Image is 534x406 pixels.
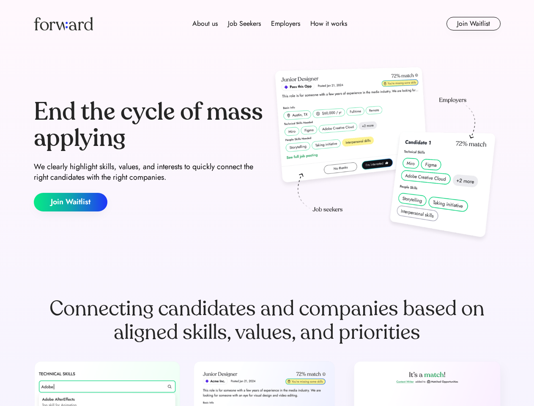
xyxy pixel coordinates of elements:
img: hero-image.png [271,64,501,246]
div: Connecting candidates and companies based on aligned skills, values, and priorities [34,297,501,344]
button: Join Waitlist [446,17,501,30]
button: Join Waitlist [34,193,107,211]
div: About us [192,19,218,29]
div: End the cycle of mass applying [34,99,264,151]
div: How it works [310,19,347,29]
div: Employers [271,19,300,29]
div: We clearly highlight skills, values, and interests to quickly connect the right candidates with t... [34,162,264,183]
div: Job Seekers [228,19,261,29]
img: Forward logo [34,17,93,30]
